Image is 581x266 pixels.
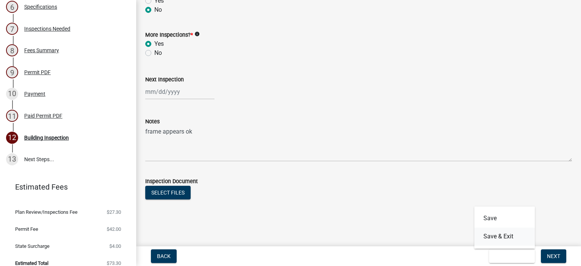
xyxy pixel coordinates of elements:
[6,1,18,13] div: 6
[24,26,70,31] div: Inspections Needed
[24,135,69,140] div: Building Inspection
[6,66,18,78] div: 9
[495,253,524,259] span: Save & Exit
[24,48,59,53] div: Fees Summary
[6,44,18,56] div: 8
[109,244,121,249] span: $4.00
[474,206,535,249] div: Save & Exit
[24,70,51,75] div: Permit PDF
[145,186,191,199] button: Select files
[151,249,177,263] button: Back
[6,179,124,194] a: Estimated Fees
[15,210,78,215] span: Plan Review/Inspections Fee
[15,244,50,249] span: State Surcharge
[6,23,18,35] div: 7
[24,91,45,96] div: Payment
[474,227,535,246] button: Save & Exit
[154,39,164,48] label: Yes
[489,249,535,263] button: Save & Exit
[145,77,184,82] label: Next Inspection
[6,110,18,122] div: 11
[15,227,38,232] span: Permit Fee
[6,132,18,144] div: 12
[154,5,162,14] label: No
[6,88,18,100] div: 10
[154,48,162,58] label: No
[107,261,121,266] span: $73.30
[541,249,566,263] button: Next
[145,179,198,184] label: Inspection Document
[145,33,193,38] label: More Inspections?
[24,113,62,118] div: Paid Permit PDF
[547,253,560,259] span: Next
[24,4,57,9] div: Specifications
[107,227,121,232] span: $42.00
[157,253,171,259] span: Back
[107,210,121,215] span: $27.30
[145,119,160,124] label: Notes
[474,209,535,227] button: Save
[145,84,214,100] input: mm/dd/yyyy
[15,261,48,266] span: Estimated Total
[6,153,18,165] div: 13
[194,31,200,37] i: info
